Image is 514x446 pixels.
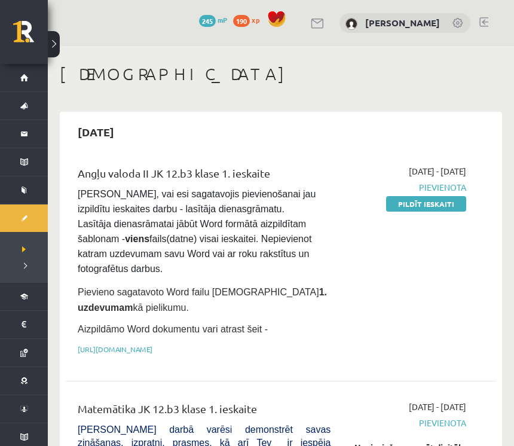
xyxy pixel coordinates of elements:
[125,234,149,244] strong: viens
[60,64,502,84] h1: [DEMOGRAPHIC_DATA]
[78,287,327,313] strong: 1. uzdevumam
[78,189,319,274] span: [PERSON_NAME], vai esi sagatavojis pievienošanai jau izpildītu ieskaites darbu - lasītāja dienasg...
[218,15,227,25] span: mP
[66,118,126,146] h2: [DATE]
[78,344,152,354] a: [URL][DOMAIN_NAME]
[199,15,227,25] a: 245 mP
[409,401,466,413] span: [DATE] - [DATE]
[78,324,268,334] span: Aizpildāmo Word dokumentu vari atrast šeit -
[348,417,466,429] span: Pievienota
[365,17,440,29] a: [PERSON_NAME]
[78,401,331,423] div: Matemātika JK 12.b3 klase 1. ieskaite
[78,287,327,313] span: Pievieno sagatavoto Word failu [DEMOGRAPHIC_DATA] kā pielikumu.
[13,21,48,51] a: Rīgas 1. Tālmācības vidusskola
[409,165,466,178] span: [DATE] - [DATE]
[348,181,466,194] span: Pievienota
[78,165,331,187] div: Angļu valoda II JK 12.b3 klase 1. ieskaite
[233,15,250,27] span: 190
[233,15,265,25] a: 190 xp
[386,196,466,212] a: Pildīt ieskaiti
[345,18,357,30] img: Sofija Starovoitova
[252,15,259,25] span: xp
[199,15,216,27] span: 245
